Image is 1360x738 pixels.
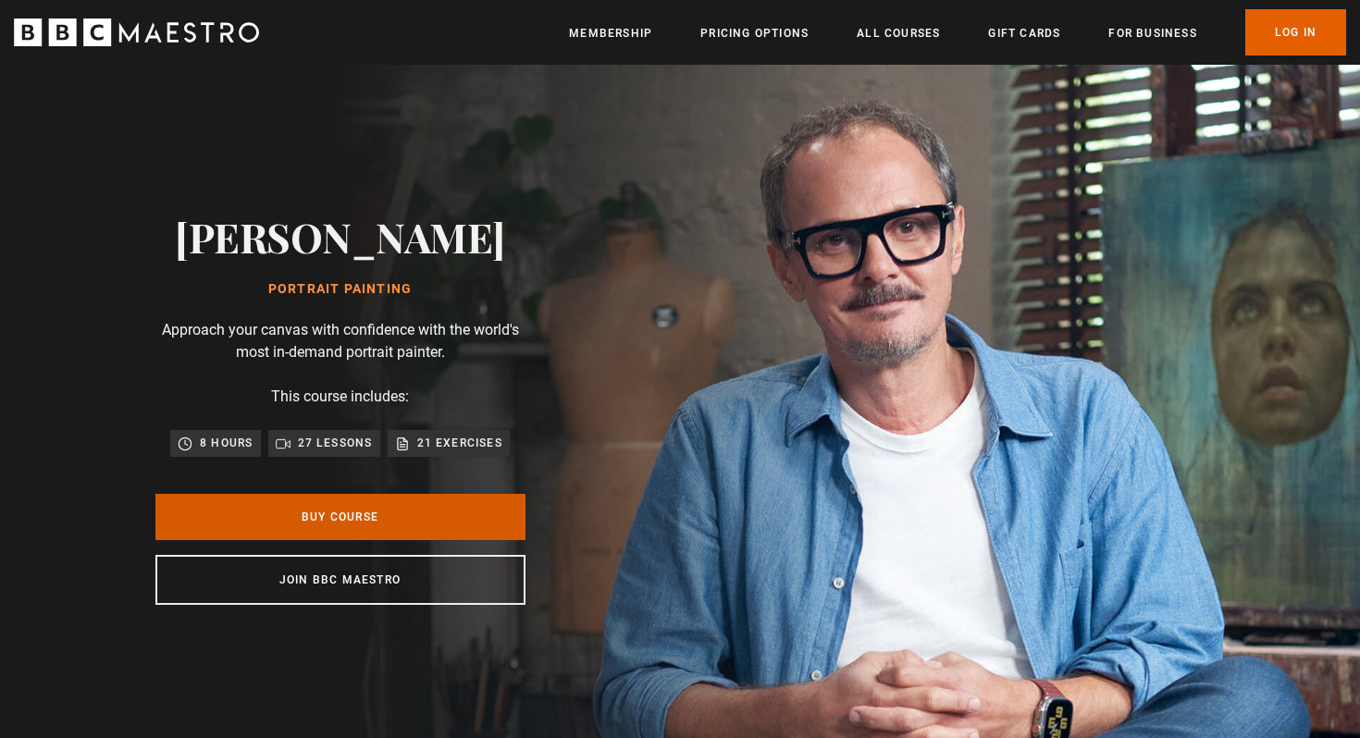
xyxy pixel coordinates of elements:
[1245,9,1346,55] a: Log In
[857,24,940,43] a: All Courses
[700,24,809,43] a: Pricing Options
[155,555,525,605] a: Join BBC Maestro
[417,434,502,452] p: 21 exercises
[298,434,373,452] p: 27 lessons
[175,213,505,260] h2: [PERSON_NAME]
[200,434,253,452] p: 8 hours
[271,386,409,408] p: This course includes:
[988,24,1060,43] a: Gift Cards
[155,494,525,540] a: Buy Course
[14,18,259,46] svg: BBC Maestro
[569,24,652,43] a: Membership
[155,319,525,363] p: Approach your canvas with confidence with the world's most in-demand portrait painter.
[569,9,1346,55] nav: Primary
[175,282,505,297] h1: Portrait Painting
[1108,24,1196,43] a: For business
